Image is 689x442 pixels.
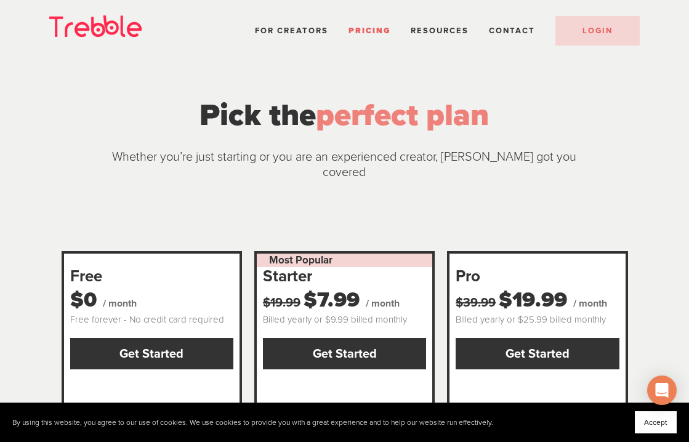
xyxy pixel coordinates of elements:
div: Billed yearly or $9.99 billed monthly [263,314,426,326]
span: / month [573,297,607,310]
div: Starter [263,266,426,287]
span: 20hrs of transcription / month [478,400,619,427]
span: / month [103,297,137,310]
button: Accept [635,411,677,433]
span: $19.99 [499,287,567,313]
a: Contact [489,26,535,36]
span: 5hrs of transcription / month [286,400,426,427]
span: Resources [411,26,469,36]
a: LOGIN [555,16,640,46]
span: 30min of transcription / month [95,400,229,422]
p: By using this website, you agree to our use of cookies. We use cookies to provide you with a grea... [12,418,493,427]
div: Most Popular [257,254,432,267]
p: Whether you’re just starting or you are an experienced creator, [PERSON_NAME] got you covered [105,150,584,180]
div: Billed yearly or $25.99 billed monthly [456,314,619,326]
div: Pick the [105,93,584,137]
span: LOGIN [582,26,613,36]
div: Pro [456,266,619,287]
span: $0 [70,287,97,313]
span: Accept [644,418,667,427]
s: 2hrs [286,400,306,427]
div: Free [70,266,233,287]
span: perfect plan [316,97,489,134]
img: Trebble [49,15,142,37]
s: $39.99 [456,295,496,310]
div: Open Intercom Messenger [647,376,677,405]
s: 6hrs [478,400,498,427]
span: / month [366,297,400,310]
a: Get Started [70,338,233,369]
a: Get Started [263,338,426,369]
a: Pricing [349,26,390,36]
div: Free forever - No credit card required [70,314,233,326]
a: Get Started [456,338,619,369]
span: $7.99 [304,287,360,313]
a: For Creators [255,26,328,36]
s: $19.99 [263,295,300,310]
